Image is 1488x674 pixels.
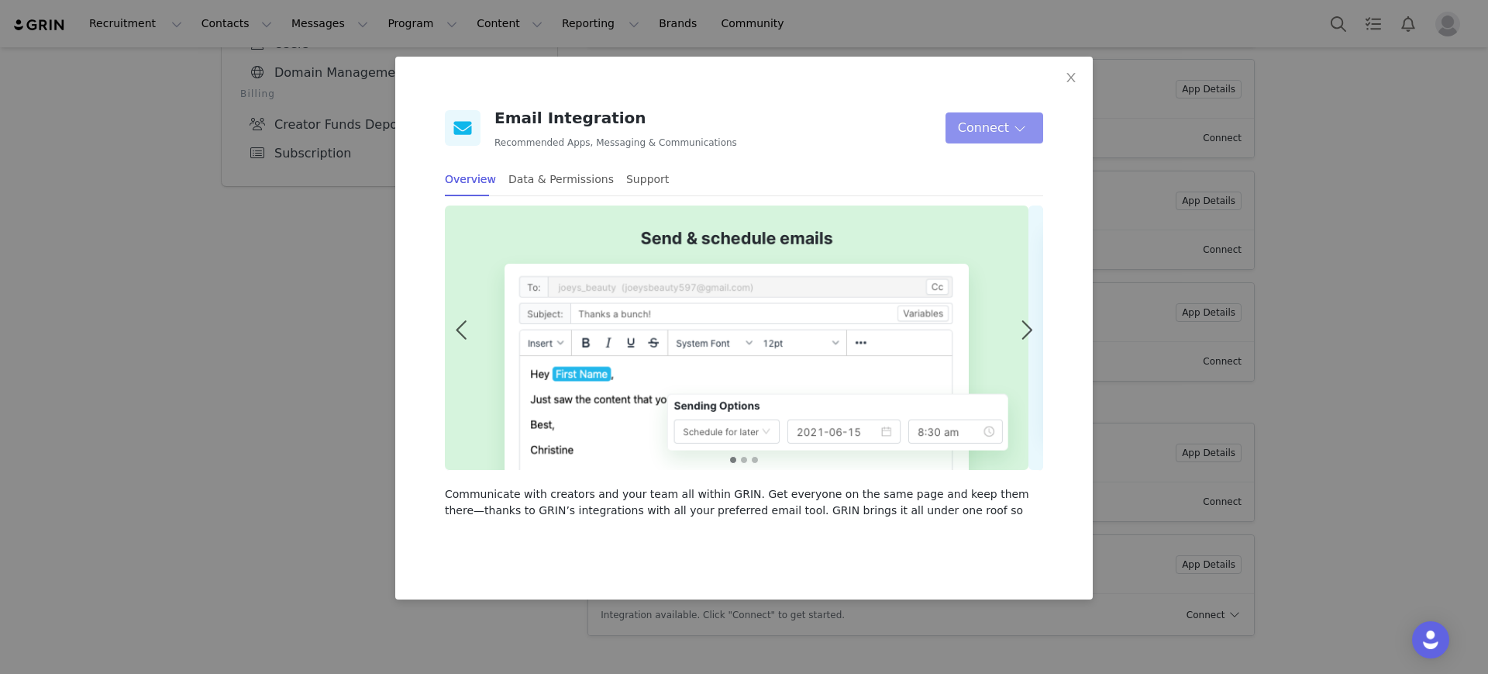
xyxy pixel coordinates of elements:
[445,110,494,146] img: Email Integration
[494,136,737,150] h5: Recommended Apps, Messaging & Communications
[445,486,1043,551] p: Communicate with creators and your team all within GRIN. Get everyone on the same page and keep t...
[729,456,737,464] button: 1
[445,162,496,197] div: Overview
[445,206,1028,470] img: email-1@2x.png
[494,106,646,130] h2: Email Integration
[508,162,614,197] div: Data & Permissions
[1065,71,1077,84] i: icon: close
[945,112,1043,143] button: Connect
[740,456,748,464] button: 2
[626,162,669,197] div: Support
[751,456,759,464] button: 3
[1412,621,1449,658] div: Open Intercom Messenger
[1049,57,1093,100] button: Close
